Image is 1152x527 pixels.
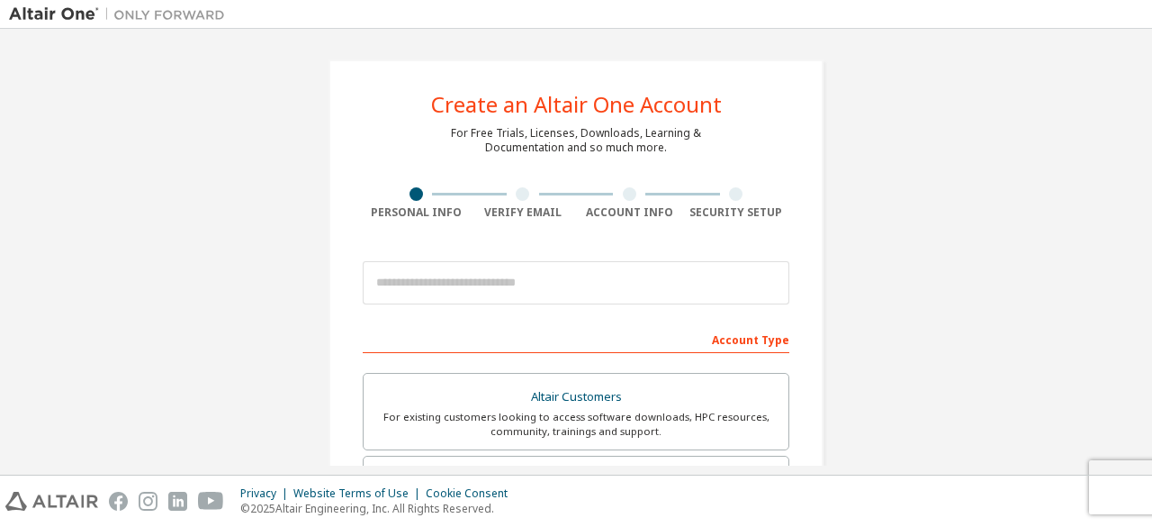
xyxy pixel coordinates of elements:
img: Altair One [9,5,234,23]
div: Cookie Consent [426,486,518,501]
p: © 2025 Altair Engineering, Inc. All Rights Reserved. [240,501,518,516]
img: facebook.svg [109,492,128,511]
div: Website Terms of Use [293,486,426,501]
div: Privacy [240,486,293,501]
div: Altair Customers [374,385,778,410]
div: Security Setup [683,205,790,220]
img: linkedin.svg [168,492,187,511]
div: Verify Email [470,205,577,220]
img: youtube.svg [198,492,224,511]
img: instagram.svg [139,492,157,511]
div: Create an Altair One Account [431,94,722,115]
img: altair_logo.svg [5,492,98,511]
div: Account Info [576,205,683,220]
div: Personal Info [363,205,470,220]
div: For existing customers looking to access software downloads, HPC resources, community, trainings ... [374,410,778,439]
div: For Free Trials, Licenses, Downloads, Learning & Documentation and so much more. [451,126,701,155]
div: Account Type [363,324,789,353]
